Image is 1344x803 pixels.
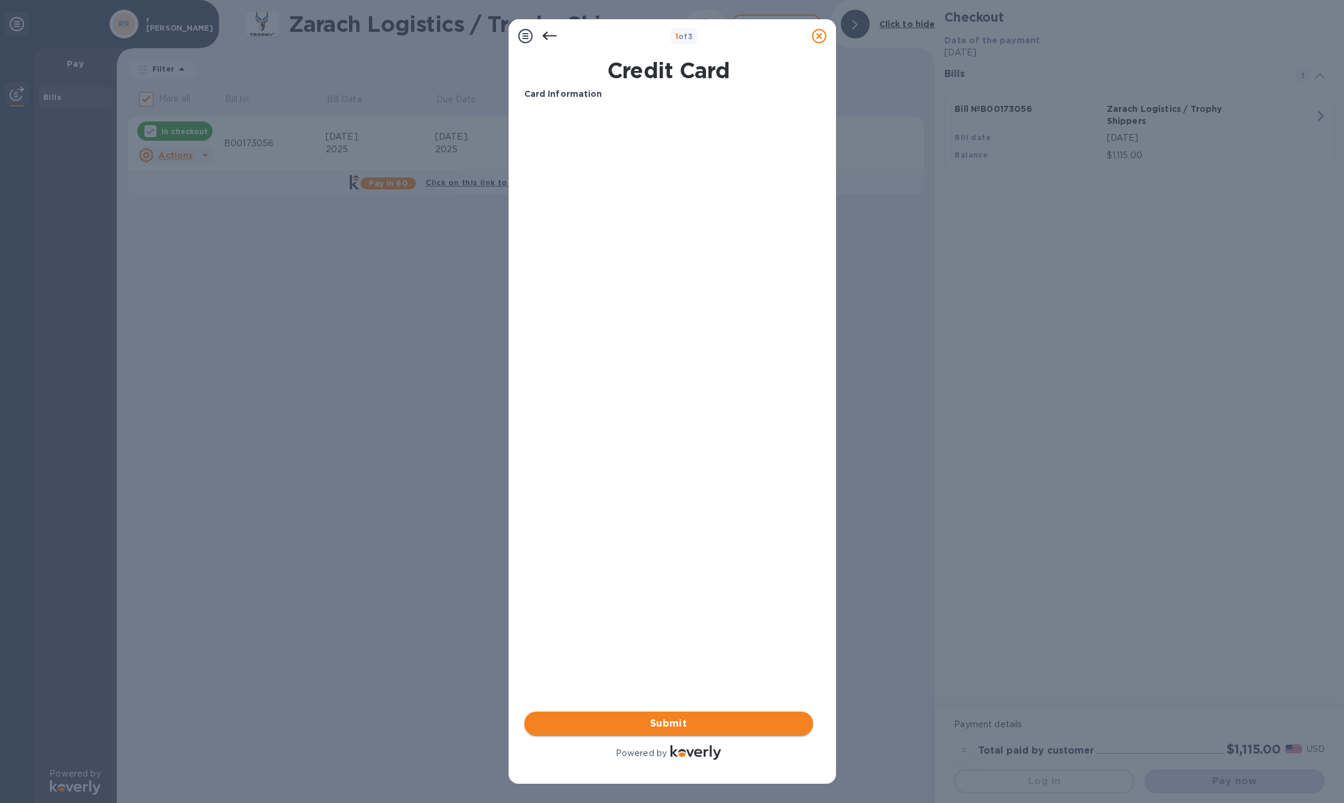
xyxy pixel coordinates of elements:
[534,716,804,731] span: Submit
[524,110,813,200] iframe: Your browser does not support iframes
[519,58,818,83] h1: Credit Card
[675,32,678,41] span: 1
[670,745,721,760] img: Logo
[616,747,667,760] p: Powered by
[675,32,693,41] b: of 3
[524,712,813,736] button: Submit
[524,89,602,99] b: Card Information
